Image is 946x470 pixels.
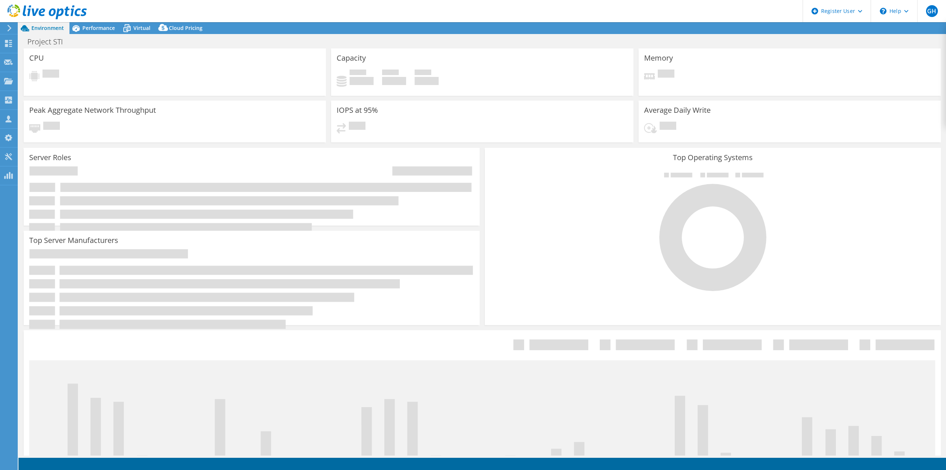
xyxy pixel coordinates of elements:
[31,24,64,31] span: Environment
[82,24,115,31] span: Performance
[350,77,374,85] h4: 0 GiB
[42,70,59,80] span: Pending
[926,5,938,17] span: GH
[349,122,365,132] span: Pending
[490,153,935,162] h3: Top Operating Systems
[660,122,676,132] span: Pending
[29,153,71,162] h3: Server Roles
[415,70,431,77] span: Total
[658,70,674,80] span: Pending
[169,24,203,31] span: Cloud Pricing
[350,70,366,77] span: Used
[24,38,74,46] h1: Project STI
[644,106,711,114] h3: Average Daily Write
[29,54,44,62] h3: CPU
[644,54,673,62] h3: Memory
[382,70,399,77] span: Free
[880,8,887,14] svg: \n
[133,24,150,31] span: Virtual
[337,106,378,114] h3: IOPS at 95%
[415,77,439,85] h4: 0 GiB
[43,122,60,132] span: Pending
[337,54,366,62] h3: Capacity
[29,236,118,244] h3: Top Server Manufacturers
[29,106,156,114] h3: Peak Aggregate Network Throughput
[382,77,406,85] h4: 0 GiB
